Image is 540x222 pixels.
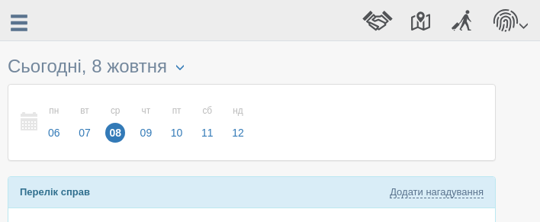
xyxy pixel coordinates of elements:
[105,123,125,143] span: 08
[228,123,248,143] span: 12
[101,96,130,149] a: ср 08
[162,96,191,149] a: пт 10
[198,105,217,117] small: сб
[137,105,156,117] small: чт
[223,96,249,149] a: нд 12
[44,123,64,143] span: 06
[167,123,187,143] span: 10
[137,123,156,143] span: 09
[390,186,484,198] a: Додати нагадування
[20,186,90,198] b: Перелік справ
[8,56,496,76] h3: Сьогодні, 8 жовтня
[40,96,69,149] a: пн 06
[105,105,125,117] small: ср
[75,105,95,117] small: вт
[193,96,222,149] a: сб 11
[44,105,64,117] small: пн
[167,105,187,117] small: пт
[132,96,161,149] a: чт 09
[75,123,95,143] span: 07
[228,105,248,117] small: нд
[198,123,217,143] span: 11
[70,96,99,149] a: вт 07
